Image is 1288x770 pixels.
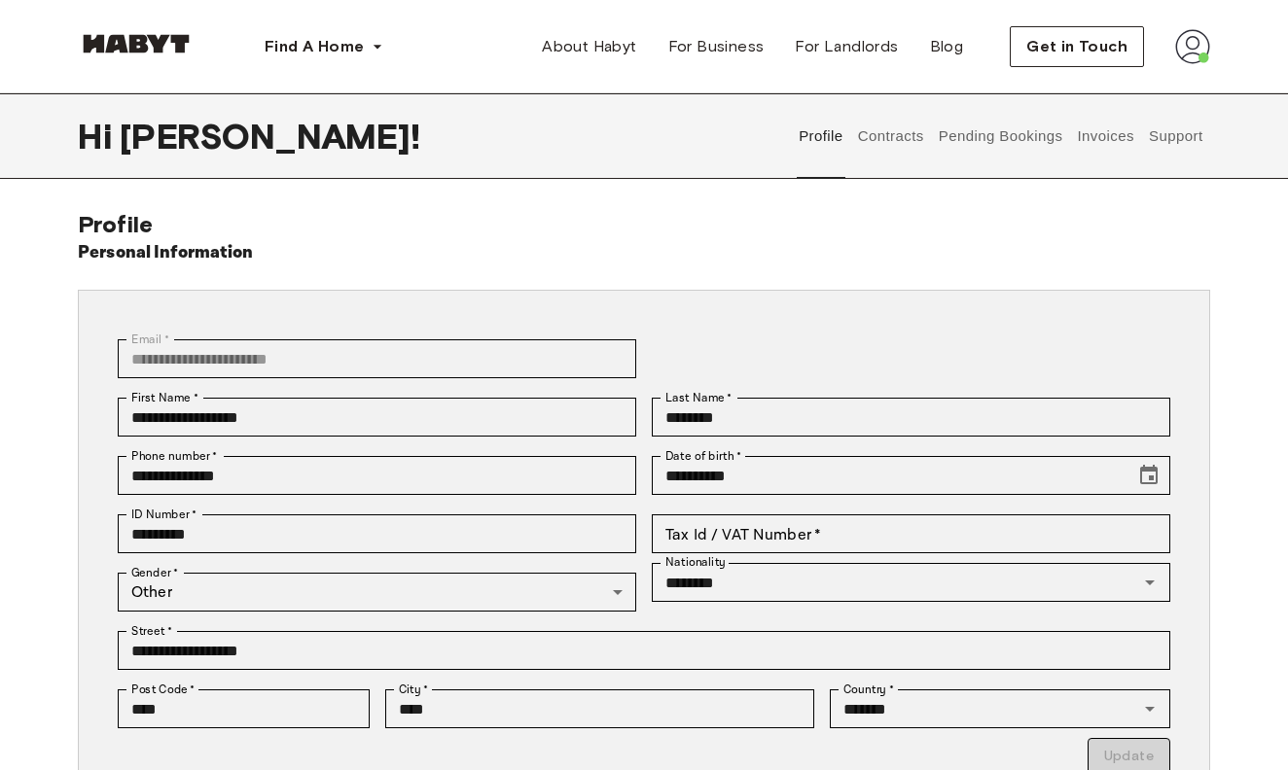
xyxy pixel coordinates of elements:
label: Street [131,622,172,640]
label: First Name [131,389,198,406]
label: Post Code [131,681,196,698]
h6: Personal Information [78,239,254,266]
label: City [399,681,429,698]
a: Blog [914,27,980,66]
span: [PERSON_NAME] ! [120,116,420,157]
a: For Business [653,27,780,66]
div: Other [118,573,636,612]
button: Get in Touch [1010,26,1144,67]
label: Last Name [665,389,733,406]
label: Date of birth [665,447,741,465]
img: avatar [1175,29,1210,64]
button: Invoices [1075,93,1136,179]
span: Hi [78,116,120,157]
label: Email [131,331,169,348]
button: Contracts [855,93,926,179]
label: Nationality [665,554,726,571]
span: For Business [668,35,765,58]
div: You can't change your email address at the moment. Please reach out to customer support in case y... [118,339,636,378]
button: Pending Bookings [936,93,1065,179]
button: Choose date, selected date is Jan 8, 2003 [1129,456,1168,495]
label: Phone number [131,447,218,465]
div: user profile tabs [792,93,1210,179]
label: Gender [131,564,178,581]
label: ID Number [131,506,197,523]
span: Get in Touch [1026,35,1127,58]
img: Habyt [78,34,195,53]
span: Blog [930,35,964,58]
span: Find A Home [265,35,364,58]
button: Find A Home [249,27,399,66]
span: Profile [78,210,153,238]
button: Profile [797,93,846,179]
a: About Habyt [526,27,652,66]
a: For Landlords [779,27,913,66]
label: Country [843,681,894,698]
button: Open [1136,695,1163,722]
button: Support [1146,93,1205,179]
button: Open [1136,569,1163,596]
span: For Landlords [795,35,898,58]
span: About Habyt [542,35,636,58]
